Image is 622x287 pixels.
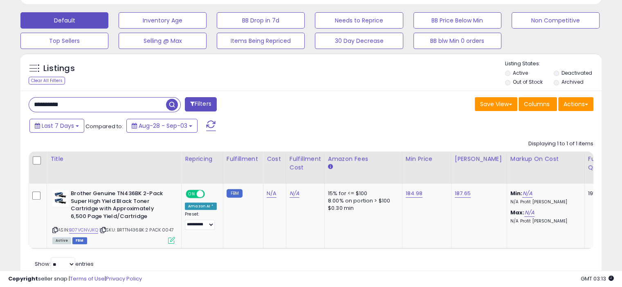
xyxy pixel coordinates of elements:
a: Terms of Use [70,275,105,283]
div: Amazon AI * [185,202,217,210]
div: Clear All Filters [29,77,65,85]
label: Archived [561,78,583,85]
b: Brother Genuine TN436BK 2-Pack Super High Yield Black Toner Cartridge with Approximately 6,500 Pa... [71,190,170,222]
span: Last 7 Days [42,122,74,130]
div: Title [50,155,178,163]
div: Fulfillable Quantity [588,155,616,172]
button: Aug-28 - Sep-03 [126,119,198,133]
b: Max: [510,209,525,216]
div: Markup on Cost [510,155,581,163]
div: 8.00% on portion > $100 [328,197,396,205]
strong: Copyright [8,275,38,283]
a: N/A [524,209,534,217]
h5: Listings [43,63,75,74]
div: Fulfillment [227,155,260,163]
label: Active [513,69,528,76]
img: 41o+4Y52ZVL._SL40_.jpg [52,190,69,206]
label: Deactivated [561,69,592,76]
b: Min: [510,189,523,197]
div: $0.30 min [328,205,396,212]
label: Out of Stock [513,78,543,85]
div: seller snap | | [8,275,142,283]
a: B07VCNVJKQ [69,227,98,234]
div: ASIN: [52,190,175,243]
button: Non Competitive [512,12,600,29]
span: | SKU: BRTTN436BK 2 PACK 0047 [99,227,174,233]
div: Cost [267,155,283,163]
small: Amazon Fees. [328,163,333,171]
div: Preset: [185,211,217,230]
span: Columns [524,100,550,108]
span: 2025-09-11 03:13 GMT [581,275,614,283]
button: 30 Day Decrease [315,33,403,49]
small: FBM [227,189,243,198]
button: Actions [558,97,593,111]
button: BB Price Below Min [413,12,501,29]
button: Save View [475,97,517,111]
a: 184.98 [406,189,422,198]
button: BB Drop in 7d [217,12,305,29]
div: Amazon Fees [328,155,399,163]
button: Items Being Repriced [217,33,305,49]
p: N/A Profit [PERSON_NAME] [510,199,578,205]
button: Selling @ Max [119,33,207,49]
div: 195 [588,190,613,197]
a: N/A [522,189,532,198]
div: 15% for <= $100 [328,190,396,197]
div: Min Price [406,155,448,163]
button: Top Sellers [20,33,108,49]
button: BB blw Min 0 orders [413,33,501,49]
span: Aug-28 - Sep-03 [139,122,187,130]
p: N/A Profit [PERSON_NAME] [510,218,578,224]
th: The percentage added to the cost of goods (COGS) that forms the calculator for Min & Max prices. [507,151,584,184]
button: Default [20,12,108,29]
span: OFF [204,191,217,198]
a: N/A [267,189,276,198]
a: N/A [290,189,299,198]
button: Columns [519,97,557,111]
span: ON [186,191,197,198]
div: Fulfillment Cost [290,155,321,172]
span: FBM [72,237,87,244]
span: Show: entries [35,260,94,268]
p: Listing States: [505,60,602,68]
span: All listings currently available for purchase on Amazon [52,237,71,244]
a: 187.65 [455,189,471,198]
a: Privacy Policy [106,275,142,283]
button: Needs to Reprice [315,12,403,29]
span: Compared to: [85,122,123,130]
div: [PERSON_NAME] [455,155,503,163]
button: Inventory Age [119,12,207,29]
div: Displaying 1 to 1 of 1 items [528,140,593,148]
div: Repricing [185,155,220,163]
button: Last 7 Days [29,119,84,133]
button: Filters [185,97,217,111]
